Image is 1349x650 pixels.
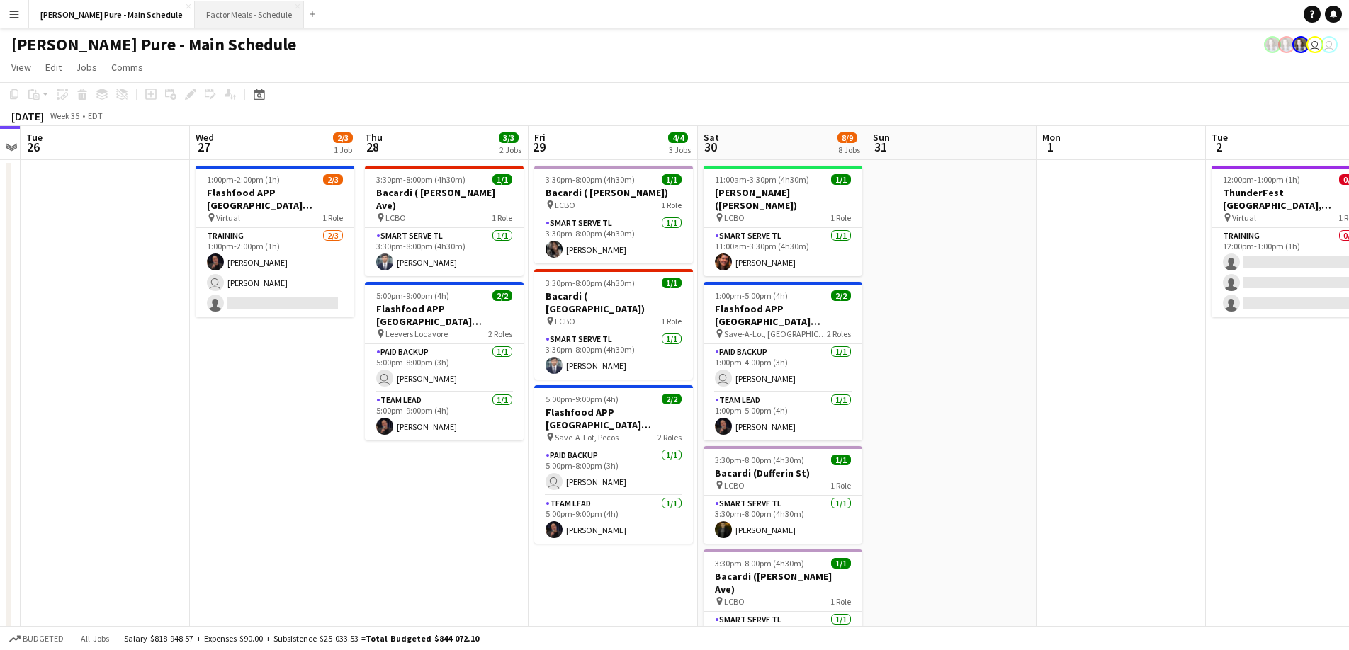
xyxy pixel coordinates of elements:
div: [DATE] [11,109,44,123]
app-user-avatar: Ashleigh Rains [1278,36,1295,53]
div: 5:00pm-9:00pm (4h)2/2Flashfood APP [GEOGRAPHIC_DATA] [GEOGRAPHIC_DATA], [GEOGRAPHIC_DATA] Leevers... [365,282,524,440]
app-card-role: Team Lead1/15:00pm-9:00pm (4h)[PERSON_NAME] [534,496,693,544]
app-job-card: 3:30pm-8:00pm (4h30m)1/1Bacardi ( [GEOGRAPHIC_DATA]) LCBO1 RoleSmart Serve TL1/13:30pm-8:00pm (4h... [534,269,693,380]
span: 31 [871,139,890,155]
h3: Bacardi ( [PERSON_NAME] Ave) [365,186,524,212]
span: 1 Role [322,212,343,223]
app-card-role: Team Lead1/11:00pm-5:00pm (4h)[PERSON_NAME] [704,392,862,440]
span: 1/1 [831,558,851,569]
button: [PERSON_NAME] Pure - Main Schedule [29,1,195,28]
span: Save-A-Lot, [GEOGRAPHIC_DATA] [724,329,827,339]
app-job-card: 3:30pm-8:00pm (4h30m)1/1Bacardi (Dufferin St) LCBO1 RoleSmart Serve TL1/13:30pm-8:00pm (4h30m)[PE... [704,446,862,544]
span: Budgeted [23,634,64,644]
span: Edit [45,61,62,74]
span: Leevers Locavore [385,329,448,339]
span: All jobs [78,633,112,644]
span: 2/3 [333,132,353,143]
span: 5:00pm-9:00pm (4h) [376,290,449,301]
span: 28 [363,139,383,155]
h3: Bacardi ([PERSON_NAME] Ave) [704,570,862,595]
span: 1 Role [830,212,851,223]
span: Week 35 [47,110,82,121]
span: 3:30pm-8:00pm (4h30m) [715,558,804,569]
app-card-role: Paid Backup1/15:00pm-8:00pm (3h) [PERSON_NAME] [365,344,524,392]
a: Jobs [70,58,103,76]
app-card-role: Smart Serve TL1/13:30pm-8:00pm (4h30m)[PERSON_NAME] [365,228,524,276]
button: Budgeted [7,631,66,646]
span: 30 [701,139,719,155]
span: 2 [1209,139,1228,155]
span: 1:00pm-2:00pm (1h) [207,174,280,185]
span: Sun [873,131,890,144]
app-job-card: 1:00pm-5:00pm (4h)2/2Flashfood APP [GEOGRAPHIC_DATA] [GEOGRAPHIC_DATA], [GEOGRAPHIC_DATA] Save-A-... [704,282,862,440]
span: 11:00am-3:30pm (4h30m) [715,174,809,185]
span: 8/9 [837,132,857,143]
app-user-avatar: Ashleigh Rains [1264,36,1281,53]
app-job-card: 5:00pm-9:00pm (4h)2/2Flashfood APP [GEOGRAPHIC_DATA] [GEOGRAPHIC_DATA], [GEOGRAPHIC_DATA] Save-A-... [534,385,693,544]
span: LCBO [555,200,575,210]
a: View [6,58,37,76]
span: 1/1 [831,174,851,185]
div: EDT [88,110,103,121]
span: 26 [24,139,43,155]
h3: Flashfood APP [GEOGRAPHIC_DATA] [GEOGRAPHIC_DATA], [GEOGRAPHIC_DATA] [704,302,862,328]
span: 1 Role [661,316,682,326]
app-job-card: 11:00am-3:30pm (4h30m)1/1[PERSON_NAME] ([PERSON_NAME]) LCBO1 RoleSmart Serve TL1/111:00am-3:30pm ... [704,166,862,276]
span: Virtual [216,212,240,223]
span: Mon [1042,131,1061,144]
app-card-role: Smart Serve TL1/13:30pm-8:00pm (4h30m)[PERSON_NAME] [534,215,693,263]
app-card-role: Smart Serve TL1/111:00am-3:30pm (4h30m)[PERSON_NAME] [704,228,862,276]
span: Total Budgeted $844 072.10 [366,633,479,644]
span: 5:00pm-9:00pm (4h) [546,394,619,404]
h1: [PERSON_NAME] Pure - Main Schedule [11,34,296,55]
span: LCBO [385,212,406,223]
button: Factor Meals - Schedule [195,1,304,28]
h3: Bacardi (Dufferin St) [704,467,862,479]
span: LCBO [724,596,745,607]
span: 27 [193,139,214,155]
span: 3:30pm-8:00pm (4h30m) [715,455,804,465]
div: 1 Job [334,144,352,155]
span: 1/1 [662,278,682,288]
span: LCBO [555,316,575,326]
span: 1 Role [661,200,682,210]
div: Salary $818 948.57 + Expenses $90.00 + Subsistence $25 033.53 = [124,633,479,644]
app-card-role: Team Lead1/15:00pm-9:00pm (4h)[PERSON_NAME] [365,392,524,440]
span: Tue [1212,131,1228,144]
h3: Flashfood APP [GEOGRAPHIC_DATA] [GEOGRAPHIC_DATA], [GEOGRAPHIC_DATA] Training [196,186,354,212]
span: Jobs [76,61,97,74]
a: Edit [40,58,67,76]
span: 1:00pm-5:00pm (4h) [715,290,788,301]
span: LCBO [724,480,745,491]
span: 2 Roles [827,329,851,339]
span: 1 Role [830,480,851,491]
h3: Bacardi ( [PERSON_NAME]) [534,186,693,199]
span: 1 [1040,139,1061,155]
span: 1 Role [492,212,512,223]
span: 12:00pm-1:00pm (1h) [1223,174,1300,185]
span: Virtual [1232,212,1256,223]
span: Wed [196,131,214,144]
span: 2/2 [662,394,682,404]
span: LCBO [724,212,745,223]
app-user-avatar: Tifany Scifo [1321,36,1338,53]
app-job-card: 3:30pm-8:00pm (4h30m)1/1Bacardi ( [PERSON_NAME] Ave) LCBO1 RoleSmart Serve TL1/13:30pm-8:00pm (4h... [365,166,524,276]
app-job-card: 3:30pm-8:00pm (4h30m)1/1Bacardi ( [PERSON_NAME]) LCBO1 RoleSmart Serve TL1/13:30pm-8:00pm (4h30m)... [534,166,693,263]
span: 1/1 [831,455,851,465]
span: 1/1 [662,174,682,185]
app-card-role: Paid Backup1/11:00pm-4:00pm (3h) [PERSON_NAME] [704,344,862,392]
app-job-card: 1:00pm-2:00pm (1h)2/3Flashfood APP [GEOGRAPHIC_DATA] [GEOGRAPHIC_DATA], [GEOGRAPHIC_DATA] Trainin... [196,166,354,317]
span: 4/4 [668,132,688,143]
span: Comms [111,61,143,74]
span: 1 Role [830,596,851,607]
app-card-role: Smart Serve TL1/13:30pm-8:00pm (4h30m)[PERSON_NAME] [534,331,693,380]
app-card-role: Paid Backup1/15:00pm-8:00pm (3h) [PERSON_NAME] [534,447,693,496]
a: Comms [106,58,149,76]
